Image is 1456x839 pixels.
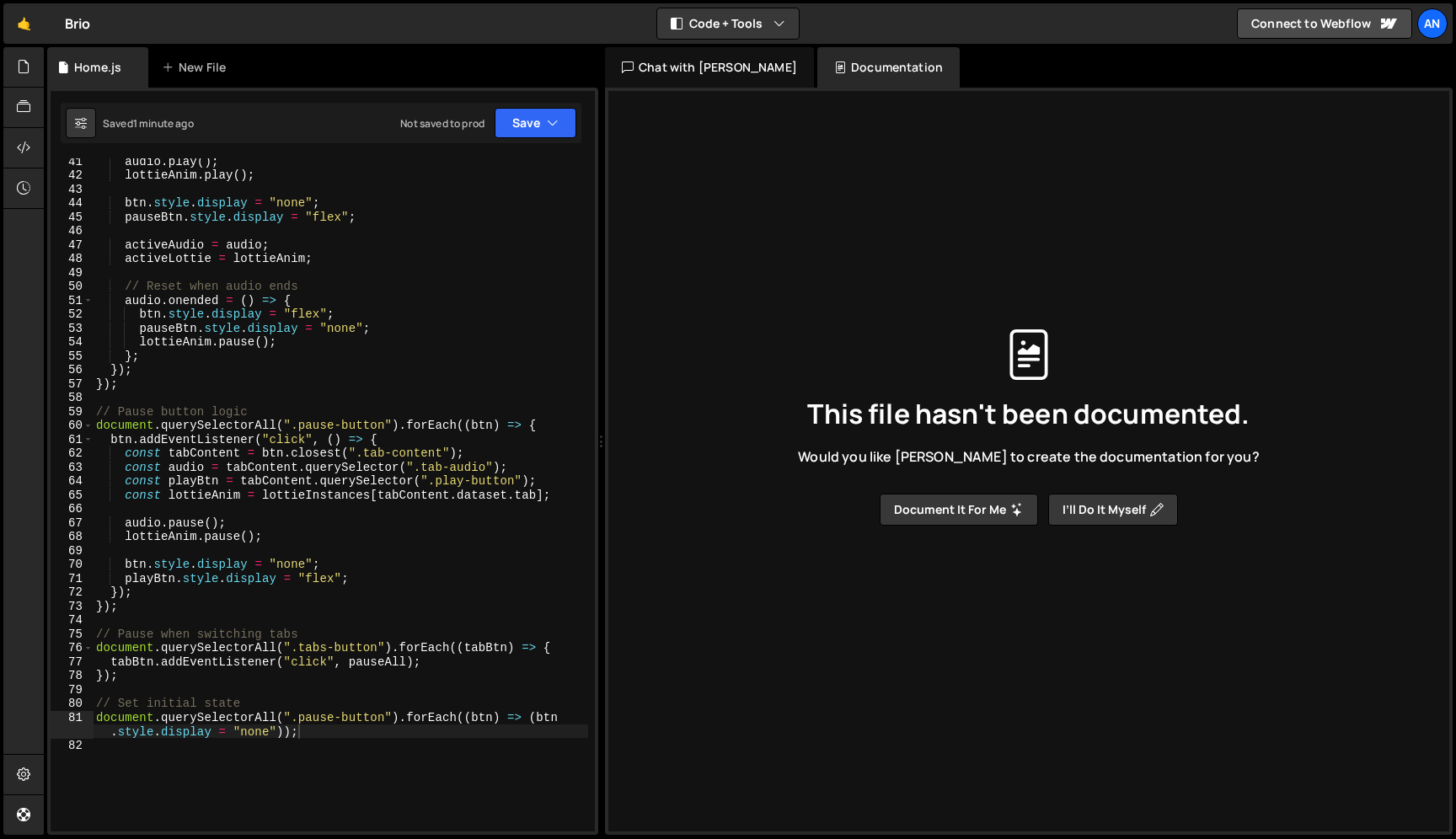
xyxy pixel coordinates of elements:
[51,655,94,670] div: 77
[51,697,94,711] div: 80
[51,585,94,600] div: 72
[133,116,194,131] div: 1 minute ago
[51,461,94,475] div: 63
[605,47,814,88] div: Chat with [PERSON_NAME]
[51,280,94,294] div: 50
[400,116,484,131] div: Not saved to prod
[51,433,94,447] div: 61
[51,739,94,753] div: 82
[51,641,94,655] div: 76
[74,59,121,76] div: Home.js
[51,489,94,503] div: 65
[51,322,94,336] div: 53
[51,350,94,364] div: 55
[51,446,94,461] div: 62
[495,108,576,138] button: Save
[51,474,94,489] div: 64
[51,711,94,739] div: 81
[51,155,94,169] div: 41
[51,335,94,350] div: 54
[51,266,94,281] div: 49
[1417,8,1448,39] a: An
[51,224,94,238] div: 46
[1237,8,1412,39] a: Connect to Webflow
[51,294,94,308] div: 51
[65,13,91,34] div: Brio
[51,307,94,322] div: 52
[51,628,94,642] div: 75
[51,252,94,266] div: 48
[51,516,94,531] div: 67
[51,168,94,183] div: 42
[3,3,45,44] a: 🤙
[51,391,94,405] div: 58
[51,669,94,683] div: 78
[798,447,1259,466] span: Would you like [PERSON_NAME] to create the documentation for you?
[51,405,94,419] div: 59
[51,502,94,516] div: 66
[51,183,94,197] div: 43
[657,8,799,39] button: Code + Tools
[51,363,94,377] div: 56
[51,238,94,253] div: 47
[51,558,94,572] div: 70
[51,572,94,586] div: 71
[807,400,1250,427] span: This file hasn't been documented.
[51,377,94,392] div: 57
[817,47,960,88] div: Documentation
[880,494,1038,526] button: Document it for me
[51,196,94,211] div: 44
[51,419,94,433] div: 60
[51,211,94,225] div: 45
[51,544,94,558] div: 69
[51,613,94,628] div: 74
[51,530,94,544] div: 68
[162,59,233,76] div: New File
[1048,494,1178,526] button: I’ll do it myself
[51,600,94,614] div: 73
[51,683,94,697] div: 79
[103,116,194,131] div: Saved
